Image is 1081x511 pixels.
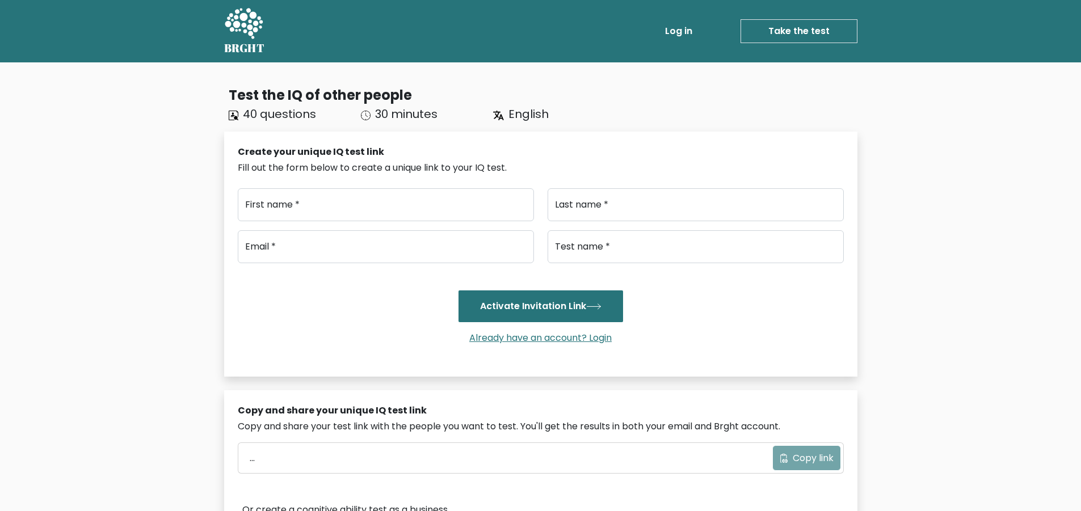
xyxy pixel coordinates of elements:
input: Test name [548,230,844,263]
div: Fill out the form below to create a unique link to your IQ test. [238,161,844,175]
input: First name [238,188,534,221]
a: Log in [661,20,697,43]
div: Test the IQ of other people [229,85,857,105]
input: Last name [548,188,844,221]
div: Copy and share your unique IQ test link [238,404,844,417]
a: BRGHT [224,5,265,58]
span: English [508,106,549,122]
button: Activate Invitation Link [459,290,623,322]
div: Copy and share your test link with the people you want to test. You'll get the results in both yo... [238,420,844,433]
span: 40 questions [243,106,316,122]
input: Email [238,230,534,263]
h5: BRGHT [224,41,265,55]
div: Create your unique IQ test link [238,145,844,159]
span: 30 minutes [375,106,438,122]
a: Take the test [741,19,857,43]
a: Already have an account? Login [465,331,616,344]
